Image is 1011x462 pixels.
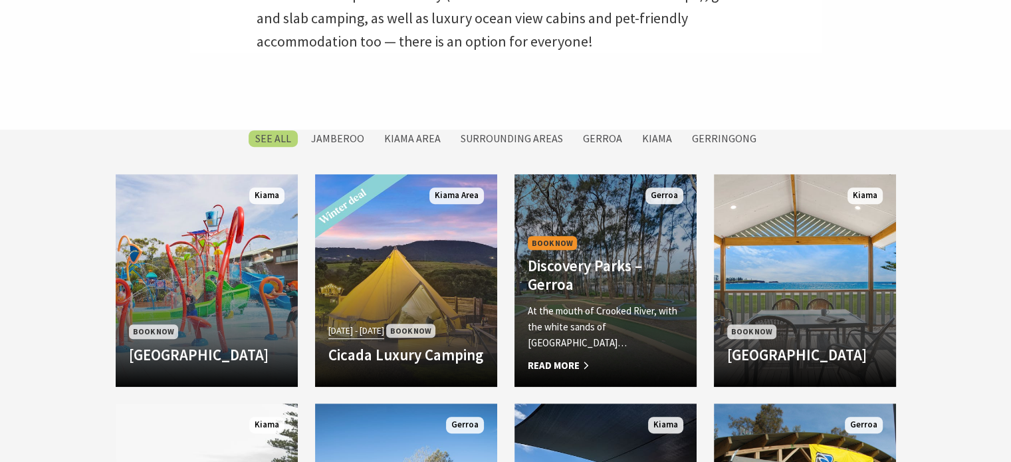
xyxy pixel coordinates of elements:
[454,130,570,147] label: Surrounding Areas
[315,174,497,387] a: Another Image Used [DATE] - [DATE] Book Now Cicada Luxury Camping Kiama Area
[528,303,683,351] p: At the mouth of Crooked River, with the white sands of [GEOGRAPHIC_DATA]…
[528,236,577,250] span: Book Now
[116,174,298,387] a: Book Now [GEOGRAPHIC_DATA] Kiama
[378,130,447,147] label: Kiama Area
[648,417,683,433] span: Kiama
[685,130,763,147] label: Gerringong
[514,174,697,387] a: Book Now Discovery Parks – Gerroa At the mouth of Crooked River, with the white sands of [GEOGRAP...
[727,346,883,364] h4: [GEOGRAPHIC_DATA]
[129,324,178,338] span: Book Now
[328,346,484,364] h4: Cicada Luxury Camping
[845,417,883,433] span: Gerroa
[386,324,435,338] span: Book Now
[328,323,384,338] span: [DATE] - [DATE]
[635,130,679,147] label: Kiama
[249,130,298,147] label: SEE All
[576,130,629,147] label: Gerroa
[727,324,776,338] span: Book Now
[429,187,484,204] span: Kiama Area
[249,187,284,204] span: Kiama
[528,358,683,374] span: Read More
[446,417,484,433] span: Gerroa
[847,187,883,204] span: Kiama
[645,187,683,204] span: Gerroa
[528,257,683,293] h4: Discovery Parks – Gerroa
[249,417,284,433] span: Kiama
[129,346,284,364] h4: [GEOGRAPHIC_DATA]
[304,130,371,147] label: Jamberoo
[714,174,896,387] a: Book Now [GEOGRAPHIC_DATA] Kiama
